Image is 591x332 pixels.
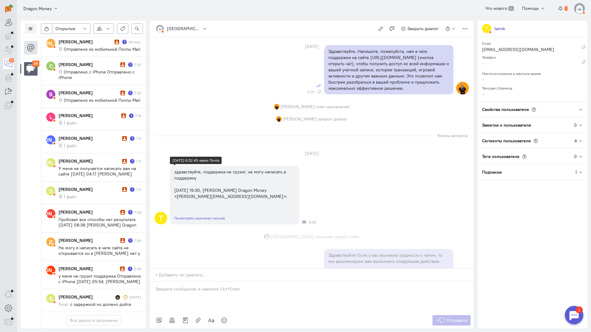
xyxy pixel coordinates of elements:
[317,90,321,94] div: Веб-панель
[64,97,140,103] span: Отправлено из мобильной Почты Mail
[153,23,210,34] button: [GEOGRAPHIC_DATA]
[167,26,201,32] div: [GEOGRAPHIC_DATA]
[49,63,53,69] text: С
[398,23,442,34] button: Закрыть диалог
[298,42,326,51] div: [DATE]
[55,26,75,32] span: Открытые
[58,302,69,307] span: Tural:
[58,294,114,300] div: [PERSON_NAME]
[49,91,52,97] text: В
[477,164,575,180] div: Подписки
[318,116,348,122] span: закрыл диалог
[482,84,583,91] div: Текущая страница
[136,187,141,192] div: 7:11
[136,136,141,141] div: 7:11
[555,3,571,14] button: 1
[309,220,316,224] span: 6:52
[122,136,127,141] i: Диалог не разобран
[574,138,577,144] div: 4
[120,238,125,243] i: Диалог не разобран
[121,113,126,118] i: Диалог не разобран
[302,220,306,224] div: Почта
[130,187,135,192] div: Есть неотвеченное сообщение пользователя
[574,122,577,128] div: 0
[64,194,77,200] span: 1 файл
[120,62,125,67] i: Диалог не разобран
[494,26,505,32] div: tamik
[122,187,127,192] i: Диалог не разобран
[49,239,53,245] text: Д
[280,104,315,110] span: [PERSON_NAME]
[122,159,127,164] i: Диалог не разобран
[128,267,132,271] div: Есть неотвеченное сообщение пользователя
[482,3,517,14] a: Что нового 39
[129,294,141,300] div: [DATE]
[134,90,141,96] div: 7:32
[134,210,141,215] div: 7:09
[283,116,317,122] span: [PERSON_NAME]
[49,188,53,194] text: O
[575,169,577,175] div: 1
[128,39,141,45] div: 28 мин.
[58,158,121,164] div: [PERSON_NAME]
[482,40,491,46] small: Email
[482,154,519,159] span: Теги пользователя
[58,217,136,239] span: Пробовал все способы нет результата [DATE] 08:38 [PERSON_NAME] Dragon Money <[PERSON_NAME][EMAIL_...
[5,5,13,12] img: carrot-quest.svg
[20,3,62,14] button: Dragon Money
[58,273,141,301] span: у меня не грузит поддержка Отправлено с iPhone [DATE] 05:54, [PERSON_NAME] Money <[PERSON_NAME][E...
[174,216,225,220] a: Посмотреть оригинал письма
[58,90,119,96] div: [PERSON_NAME]
[64,120,77,126] span: 1 файл
[58,69,135,80] span: Отправлено с iPhone Отправлено с iPhone
[136,159,141,164] div: 7:11
[115,295,120,300] img: Tural
[482,138,531,144] span: Сегменты пользователя
[315,234,359,240] span: назначил диалог себе
[156,25,164,33] img: default-v4.png
[50,114,52,120] text: L
[30,267,71,273] text: [PERSON_NAME]
[30,159,71,166] text: [PERSON_NAME]
[122,40,127,44] div: Есть неотвеченное сообщение пользователя
[58,237,119,243] div: [PERSON_NAME]
[159,214,163,223] text: T
[115,40,119,44] i: Диалог не разобран
[120,91,125,95] i: Диалог не разобран
[134,266,141,271] div: 6:58
[128,238,133,243] div: Есть неотвеченное сообщение пользователя
[407,26,439,31] span: Закрыть диалог
[23,6,52,12] span: Dragon Money
[509,6,514,11] span: 39
[30,136,71,143] text: [PERSON_NAME]
[485,6,507,11] span: Что нового
[58,245,140,273] span: Не могу я написать в чате сайта не открывается он а [PERSON_NAME] нет у меня !!! [DATE] 11:46, [P...
[70,302,131,307] span: с задержкой но должно дойти
[172,158,219,163] div: [DATE] 6:52:45 через Почта
[58,61,119,68] div: [PERSON_NAME]
[328,48,449,91] p: Здравствуйте. Напишите, пожалуйста, нам в чате поддержки на сайте [URL][DOMAIN_NAME] (кнопка откр...
[14,4,21,10] div: 1
[52,23,90,34] button: Открытые
[482,107,529,112] span: Свойства пользователя
[64,46,140,52] span: Отправлено из мобильной Почты Mail
[565,6,568,11] span: 1
[134,238,141,243] div: 7:04
[174,169,295,200] div: здравствуйте, поддержка не грузит, не могу написать в поддержку [DATE] 19:30, [PERSON_NAME] Drago...
[64,143,77,148] span: 1 файл
[32,61,40,67] div: 25
[49,295,52,302] text: S
[433,131,468,140] div: Конец вопроса
[30,40,71,46] text: [PERSON_NAME]
[485,25,488,32] text: T
[30,210,71,217] text: [PERSON_NAME]
[58,266,119,272] div: [PERSON_NAME]
[482,91,484,97] span: –
[135,113,141,118] div: 7:19
[128,91,133,95] div: Есть неотвеченное сообщение пользователя
[519,3,549,14] button: Помощь
[58,166,136,188] span: У меня не получается написать вам на сайте [DATE] 04:17 [PERSON_NAME] Dragon Money <[PERSON_NAME]...
[482,69,583,76] div: Местоположение и местное время
[477,117,574,133] div: Заметки о пользователе
[120,210,125,215] i: Диалог не разобран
